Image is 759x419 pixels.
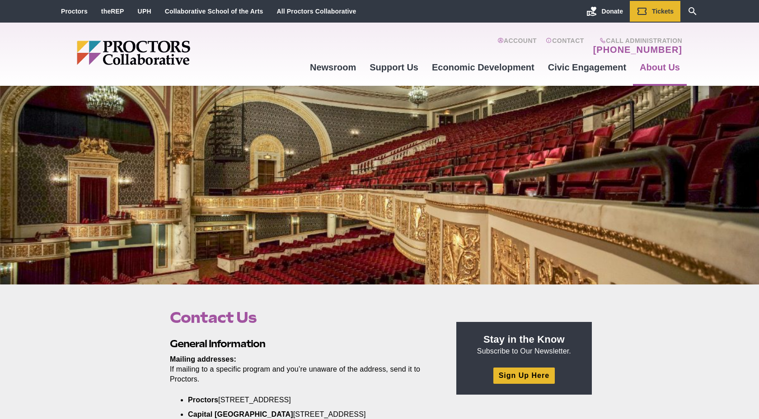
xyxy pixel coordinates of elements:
a: Economic Development [425,55,541,79]
a: Account [497,37,537,55]
a: About Us [633,55,687,79]
span: Tickets [652,8,674,15]
strong: Proctors [188,396,218,404]
p: If mailing to a specific program and you’re unaware of the address, send it to Proctors. [170,354,436,384]
p: Subscribe to Our Newsletter. [467,333,581,356]
strong: Mailing addresses: [170,355,236,363]
a: Donate [580,1,630,22]
a: Civic Engagement [541,55,633,79]
strong: Capital [GEOGRAPHIC_DATA] [188,410,293,418]
a: Contact [546,37,584,55]
a: Newsroom [303,55,363,79]
h2: General Information [170,337,436,351]
span: Donate [602,8,623,15]
a: Search [680,1,705,22]
a: Sign Up Here [493,368,555,383]
a: Proctors [61,8,88,15]
strong: Stay in the Know [483,334,565,345]
a: Tickets [630,1,680,22]
span: Call Administration [590,37,682,44]
a: theREP [101,8,124,15]
a: Support Us [363,55,425,79]
li: [STREET_ADDRESS] [188,395,422,405]
img: Proctors logo [77,41,260,65]
h1: Contact Us [170,309,436,326]
a: UPH [138,8,151,15]
a: All Proctors Collaborative [276,8,356,15]
a: Collaborative School of the Arts [165,8,263,15]
a: [PHONE_NUMBER] [593,44,682,55]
